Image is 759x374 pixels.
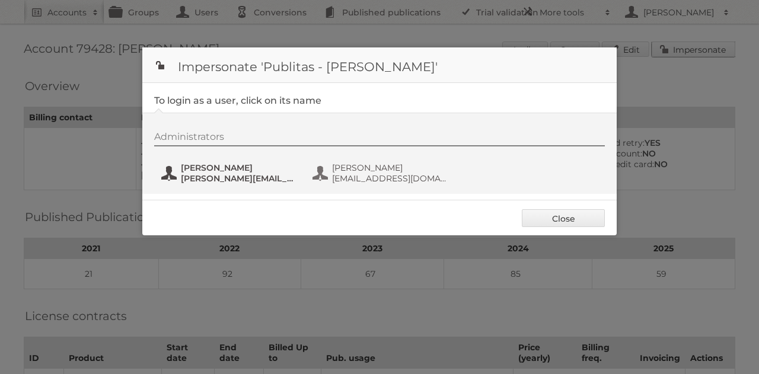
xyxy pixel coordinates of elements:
span: [EMAIL_ADDRESS][DOMAIN_NAME] [332,173,447,184]
a: Close [522,209,605,227]
span: [PERSON_NAME] [332,162,447,173]
h1: Impersonate 'Publitas - [PERSON_NAME]' [142,47,617,83]
span: [PERSON_NAME] [181,162,296,173]
legend: To login as a user, click on its name [154,95,321,106]
button: [PERSON_NAME] [PERSON_NAME][EMAIL_ADDRESS][DOMAIN_NAME] [160,161,299,185]
span: [PERSON_NAME][EMAIL_ADDRESS][DOMAIN_NAME] [181,173,296,184]
button: [PERSON_NAME] [EMAIL_ADDRESS][DOMAIN_NAME] [311,161,451,185]
div: Administrators [154,131,605,146]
